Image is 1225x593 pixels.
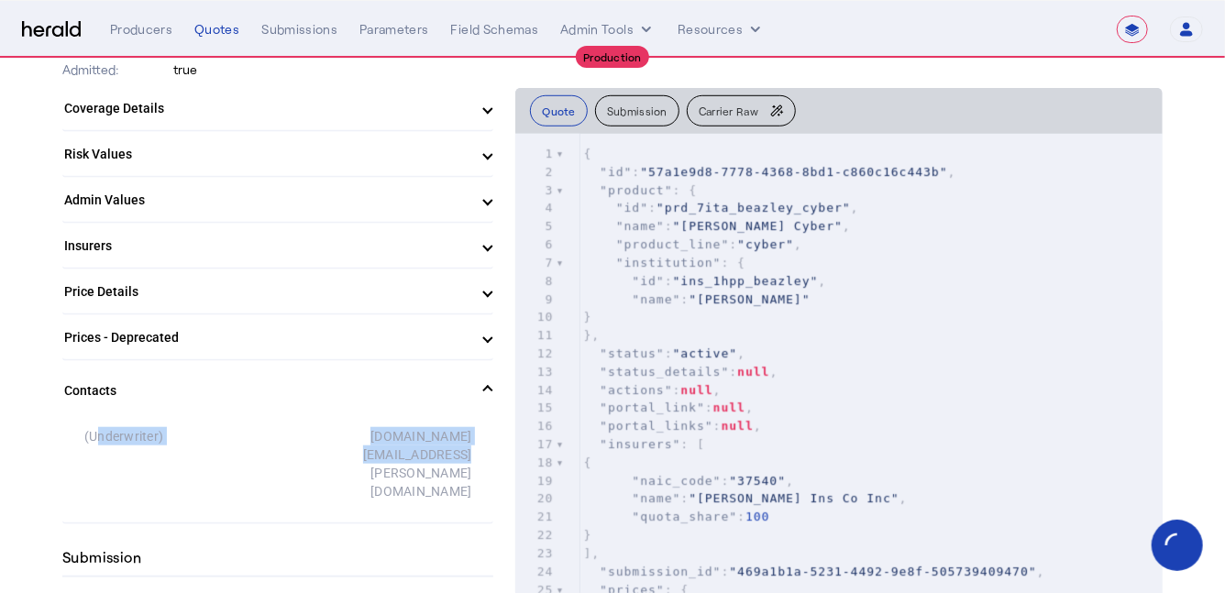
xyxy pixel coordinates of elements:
[515,544,556,563] div: 23
[673,219,843,233] span: "[PERSON_NAME] Cyber"
[62,546,141,568] h4: Submission
[261,20,337,38] div: Submissions
[515,363,556,381] div: 13
[62,178,493,222] mat-expansion-panel-header: Admin Values
[680,383,712,397] span: null
[515,563,556,581] div: 24
[515,291,556,309] div: 9
[515,508,556,526] div: 21
[64,328,469,347] mat-panel-title: Prices - Deprecated
[583,510,769,523] span: :
[583,401,753,414] span: : ,
[515,489,556,508] div: 20
[583,310,591,324] span: }
[576,46,649,68] div: Production
[62,60,170,79] p: Admitted:
[721,419,753,433] span: null
[583,328,600,342] span: },
[737,237,794,251] span: "cyber"
[515,181,556,200] div: 3
[600,346,665,360] span: "status"
[583,256,745,269] span: : {
[515,399,556,417] div: 15
[515,435,556,454] div: 17
[600,565,721,578] span: "submission_id"
[583,437,705,451] span: : [
[673,274,819,288] span: "ins_1hpp_beazley"
[560,20,656,38] button: internal dropdown menu
[62,269,493,313] mat-expansion-panel-header: Price Details
[699,105,758,116] span: Carrier Raw
[616,219,665,233] span: "name"
[278,427,471,500] div: [DOMAIN_NAME][EMAIL_ADDRESS][PERSON_NAME][DOMAIN_NAME]
[64,191,469,210] mat-panel-title: Admin Values
[515,145,556,163] div: 1
[713,401,745,414] span: null
[515,454,556,472] div: 18
[583,183,697,197] span: : {
[84,427,278,500] div: (Underwriter)
[678,20,765,38] button: Resources dropdown menu
[600,383,672,397] span: "actions"
[515,526,556,544] div: 22
[632,510,737,523] span: "quota_share"
[689,292,810,306] span: "[PERSON_NAME]"
[632,274,664,288] span: "id"
[600,165,632,179] span: "id"
[729,474,786,488] span: "37540"
[515,236,556,254] div: 6
[616,201,648,214] span: "id"
[673,346,738,360] span: "active"
[110,20,172,38] div: Producers
[64,236,469,256] mat-panel-title: Insurers
[515,272,556,291] div: 8
[64,99,469,118] mat-panel-title: Coverage Details
[583,365,778,379] span: : ,
[583,346,745,360] span: : ,
[632,491,680,505] span: "name"
[583,383,721,397] span: : ,
[22,21,81,38] img: Herald Logo
[583,219,850,233] span: : ,
[515,163,556,181] div: 2
[583,528,591,542] span: }
[689,491,899,505] span: "[PERSON_NAME] Ins Co Inc"
[583,147,591,160] span: {
[515,326,556,345] div: 11
[515,217,556,236] div: 5
[515,254,556,272] div: 7
[640,165,947,179] span: "57a1e9d8-7778-4368-8bd1-c860c16c443b"
[583,565,1044,578] span: : ,
[515,199,556,217] div: 4
[583,456,591,469] span: {
[632,474,721,488] span: "naic_code"
[515,308,556,326] div: 10
[62,224,493,268] mat-expansion-panel-header: Insurers
[600,419,713,433] span: "portal_links"
[583,201,858,214] span: : ,
[451,20,539,38] div: Field Schemas
[515,345,556,363] div: 12
[515,472,556,490] div: 19
[583,491,907,505] span: : ,
[515,381,556,400] div: 14
[583,474,794,488] span: : ,
[62,315,493,359] mat-expansion-panel-header: Prices - Deprecated
[64,145,469,164] mat-panel-title: Risk Values
[530,95,588,126] button: Quote
[600,183,672,197] span: "product"
[583,292,810,306] span: :
[583,419,761,433] span: : ,
[616,256,722,269] span: "institution"
[173,60,494,79] p: true
[583,237,801,251] span: : ,
[600,365,729,379] span: "status_details"
[729,565,1036,578] span: "469a1b1a-5231-4492-9e8f-505739409470"
[62,361,493,420] mat-expansion-panel-header: Contacts
[583,274,826,288] span: : ,
[745,510,769,523] span: 100
[687,95,796,126] button: Carrier Raw
[194,20,239,38] div: Quotes
[632,292,680,306] span: "name"
[583,165,955,179] span: : ,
